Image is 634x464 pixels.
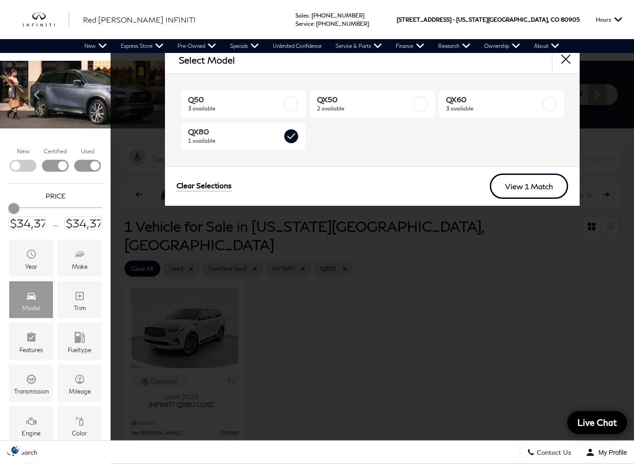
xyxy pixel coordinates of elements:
[446,104,540,113] span: 3 available
[567,411,627,434] a: Live Chat
[65,216,102,230] input: Maximum
[74,246,85,263] span: Make
[317,95,411,104] span: QX50
[22,305,40,311] div: Model
[22,430,41,436] div: Engine
[595,449,627,456] span: My Profile
[446,95,540,104] span: QX60
[77,39,114,53] a: New
[74,305,86,311] div: Trim
[28,81,46,109] div: Previous
[26,413,37,430] span: Engine
[5,445,26,455] section: Click to Open Cookie Consent Modal
[114,39,170,53] a: Express Store
[58,365,101,402] div: MileageMileage
[188,104,282,113] span: 3 available
[58,323,101,360] div: FueltypeFueltype
[5,445,26,455] img: Opt-Out Icon
[431,39,477,53] a: Research
[81,147,94,156] label: Used
[313,20,315,27] span: :
[188,127,282,136] span: QX80
[68,347,91,353] div: Fueltype
[14,449,37,457] span: Search
[9,406,53,444] div: EngineEngine
[9,281,53,319] div: ModelModel
[14,388,49,394] div: Transmission
[74,330,85,346] span: Fueltype
[77,39,566,53] nav: Main Navigation
[573,417,622,428] span: Live Chat
[44,147,67,156] label: Certified
[316,20,369,27] a: [PHONE_NUMBER]
[181,122,305,150] a: QX801 available
[397,16,580,23] a: [STREET_ADDRESS] • [US_STATE][GEOGRAPHIC_DATA], CO 80905
[83,14,196,25] a: Red [PERSON_NAME] INFINITI
[490,174,568,199] a: View 1 Match
[17,147,29,156] label: New
[188,136,282,145] span: 1 available
[188,95,282,104] span: Q50
[170,39,223,53] a: Pre-Owned
[389,39,431,53] a: Finance
[317,104,411,113] span: 2 available
[26,371,37,388] span: Transmission
[439,90,564,118] a: QX603 available
[329,39,389,53] a: Service & Parts
[23,12,69,27] img: INFINITI
[26,288,37,305] span: Model
[552,46,580,74] button: close
[295,12,309,19] span: Sales
[310,90,434,118] a: QX502 available
[25,263,37,270] div: Year
[309,12,310,19] span: :
[74,413,85,430] span: Color
[9,323,53,360] div: FeaturesFeatures
[74,371,85,388] span: Mileage
[179,55,235,65] h2: Select Model
[266,39,329,53] a: Unlimited Confidence
[23,12,69,27] a: infiniti
[295,20,313,27] span: Service
[58,239,101,277] div: MakeMake
[72,263,88,270] div: Make
[26,246,37,263] span: Year
[7,147,104,183] div: Filter by Vehicle Type
[69,388,91,394] div: Mileage
[534,449,571,457] span: Contact Us
[9,203,18,213] div: Maximum Price
[72,430,87,436] div: Color
[26,330,37,346] span: Features
[477,39,527,53] a: Ownership
[176,181,232,192] a: Clear Selections
[9,216,46,230] input: Minimum
[579,441,634,464] button: Open user profile menu
[223,39,266,53] a: Specials
[9,239,53,277] div: YearYear
[9,200,102,230] div: Price
[58,406,101,444] div: ColorColor
[83,15,196,24] span: Red [PERSON_NAME] INFINITI
[181,90,305,118] a: Q503 available
[311,12,364,19] a: [PHONE_NUMBER]
[12,192,99,200] h5: Price
[527,39,566,53] a: About
[74,288,85,305] span: Trim
[58,281,101,319] div: TrimTrim
[9,365,53,402] div: TransmissionTransmission
[19,347,43,353] div: Features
